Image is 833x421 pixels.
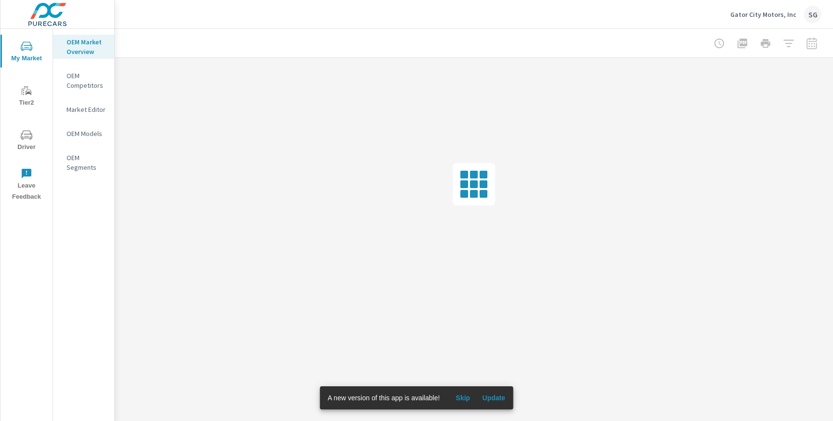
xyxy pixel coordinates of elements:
span: Leave Feedback [3,168,50,203]
div: OEM Segments [53,150,114,175]
p: Market Editor [67,105,107,114]
span: A new version of this app is available! [328,394,440,402]
div: Market Editor [53,102,114,117]
span: Skip [451,394,474,402]
p: Gator City Motors, Inc [730,10,796,19]
p: OEM Models [67,129,107,138]
div: OEM Competitors [53,68,114,93]
p: OEM Segments [67,153,107,172]
span: My Market [3,41,50,64]
button: Update [478,390,509,406]
p: OEM Market Overview [67,37,107,56]
button: Skip [447,390,478,406]
div: nav menu [0,29,53,206]
span: Tier2 [3,85,50,109]
div: OEM Models [53,126,114,141]
div: OEM Market Overview [53,35,114,59]
p: OEM Competitors [67,71,107,90]
div: SG [804,6,821,23]
span: Update [482,394,505,402]
span: Driver [3,129,50,153]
